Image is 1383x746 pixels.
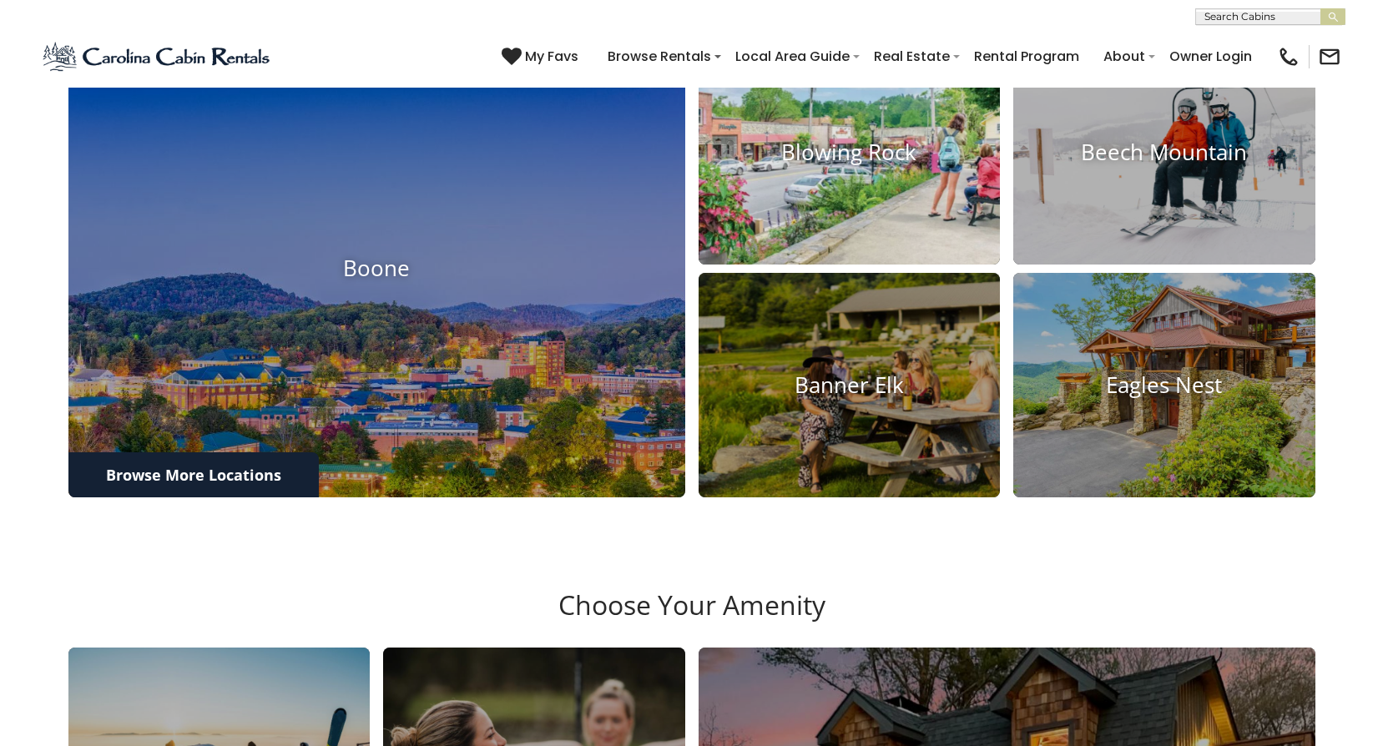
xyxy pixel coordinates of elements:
[699,140,1001,166] h4: Blowing Rock
[866,42,958,71] a: Real Estate
[525,46,578,67] span: My Favs
[502,46,583,68] a: My Favs
[1161,42,1260,71] a: Owner Login
[1013,140,1315,166] h4: Beech Mountain
[1318,45,1341,68] img: mail-regular-black.png
[66,589,1318,648] h3: Choose Your Amenity
[699,273,1001,497] a: Banner Elk
[1013,372,1315,398] h4: Eagles Nest
[966,42,1088,71] a: Rental Program
[599,42,719,71] a: Browse Rentals
[1277,45,1300,68] img: phone-regular-black.png
[1013,273,1315,497] a: Eagles Nest
[1013,41,1315,265] a: Beech Mountain
[699,41,1001,265] a: Blowing Rock
[68,452,319,497] a: Browse More Locations
[68,256,685,282] h4: Boone
[42,40,273,73] img: Blue-2.png
[68,41,685,497] a: Boone
[699,372,1001,398] h4: Banner Elk
[1095,42,1153,71] a: About
[727,42,858,71] a: Local Area Guide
